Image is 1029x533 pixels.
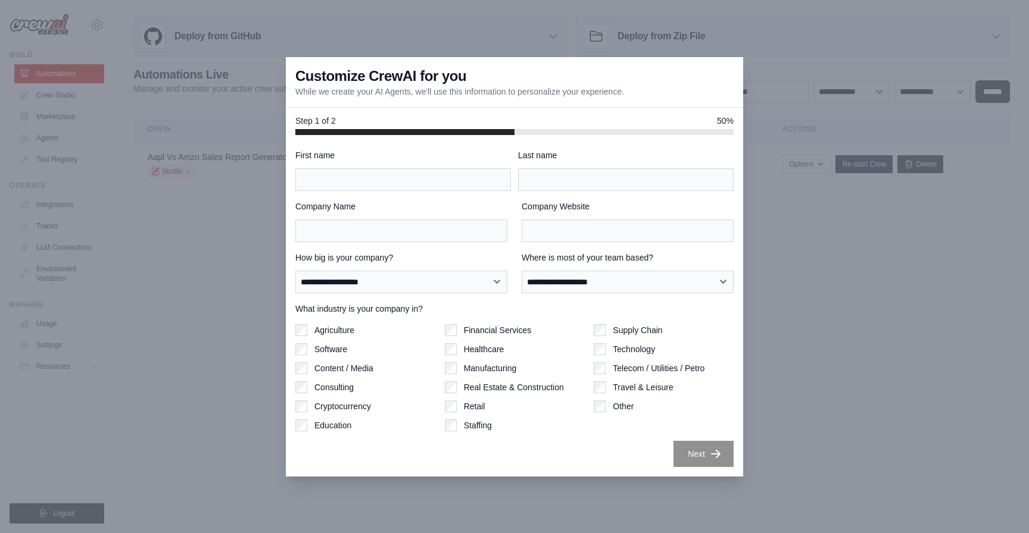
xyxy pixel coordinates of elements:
label: Real Estate & Construction [464,381,564,393]
label: How big is your company? [295,252,507,264]
label: What industry is your company in? [295,303,734,315]
label: Retail [464,400,485,412]
label: Company Website [522,200,734,212]
label: First name [295,149,511,161]
label: Content / Media [314,362,373,374]
label: Software [314,343,347,355]
label: Technology [613,343,655,355]
label: Supply Chain [613,324,662,336]
p: While we create your AI Agents, we'll use this information to personalize your experience. [295,86,624,98]
label: Manufacturing [464,362,517,374]
label: Other [613,400,634,412]
label: Cryptocurrency [314,400,371,412]
label: Financial Services [464,324,532,336]
label: Consulting [314,381,354,393]
label: Company Name [295,200,507,212]
label: Healthcare [464,343,504,355]
label: Agriculture [314,324,354,336]
span: Step 1 of 2 [295,115,336,127]
label: Travel & Leisure [613,381,673,393]
span: 50% [717,115,734,127]
button: Next [673,441,734,467]
label: Staffing [464,419,492,431]
label: Education [314,419,351,431]
h3: Customize CrewAI for you [295,67,466,86]
label: Last name [518,149,734,161]
label: Telecom / Utilities / Petro [613,362,704,374]
label: Where is most of your team based? [522,252,734,264]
